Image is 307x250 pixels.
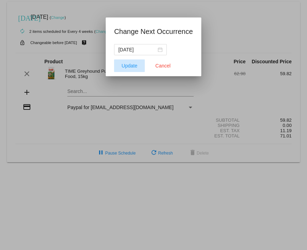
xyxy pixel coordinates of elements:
span: Cancel [155,63,171,69]
span: Update [122,63,137,69]
button: Update [114,59,145,72]
button: Close dialog [148,59,178,72]
h1: Change Next Occurrence [114,26,193,37]
input: Select date [118,46,156,53]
